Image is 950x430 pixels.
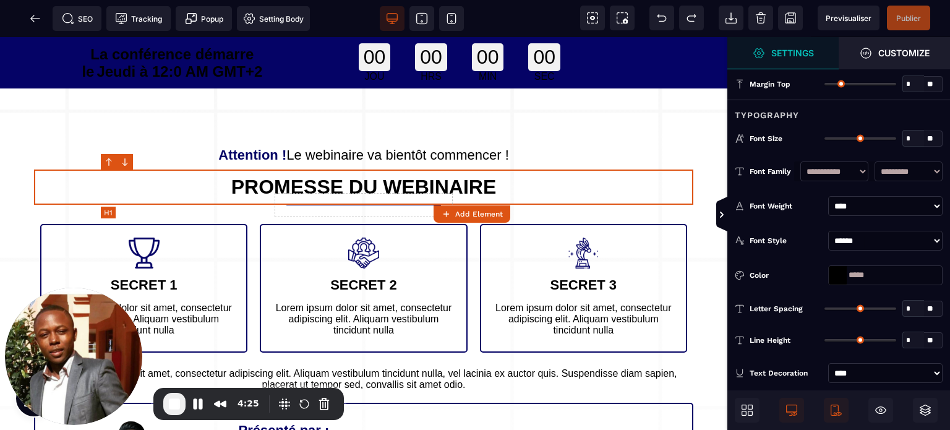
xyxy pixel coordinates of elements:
text: Lorem ipsum dolor sit amet, consectetur adipiscing elit. Aliquam vestibulum tincidunt nulla [494,262,674,302]
div: Typography [727,100,950,123]
strong: Add Element [455,210,503,218]
div: Text Decoration [750,367,823,379]
b: Présenté par : [239,385,330,401]
b: Attention ! [218,110,286,126]
span: Line Height [750,335,790,345]
div: MIN [472,34,504,45]
span: Previsualiser [826,14,871,23]
img: 1345cbd29540740ca3154ca2d2285a9c_trophy(1).png [568,200,599,231]
h1: PROMESSE DU WEBINAIRE [34,132,693,168]
b: SECRET 3 [550,240,617,256]
div: SEC [528,34,560,45]
span: Margin Top [750,79,790,89]
img: b1af0f0446780bf0ccba6bbcfdfb3f42_trophy.png [129,200,160,231]
span: Popup [185,12,223,25]
text: Lorem ipsum dolor sit amet, consectetur adipiscing elit. Aliquam vestibulum tincidunt nulla [273,262,453,302]
strong: Settings [771,48,814,58]
div: Color [750,269,823,282]
span: Letter Spacing [750,304,803,314]
span: SEO [62,12,93,25]
strong: Customize [878,48,930,58]
span: Open Layers [913,398,938,423]
span: Jeudi à 12:0 AM GMT+2 [96,26,262,43]
h2: Le webinaire va bientôt commencer ! [34,104,693,132]
span: Setting Body [243,12,304,25]
span: Open Blocks [735,398,760,423]
span: Preview [818,6,879,30]
div: Font Weight [750,200,823,212]
span: Tracking [115,12,162,25]
span: Settings [727,37,839,69]
button: Add Element [434,205,510,223]
div: 00 [472,6,504,34]
span: Mobile Only [824,398,849,423]
div: 00 [528,6,560,34]
span: Screenshot [610,6,635,30]
text: Lorem ipsum dolor sit amet, consectetur adipiscing elit. Aliquam vestibulum tincidunt nulla [54,262,234,302]
span: Desktop Only [779,398,804,423]
div: Font Family [750,165,794,178]
span: Font Size [750,134,782,144]
img: 76416e5b4a33939f798fd553bcb44a27_team.png [348,200,379,231]
span: Open Style Manager [839,37,950,69]
div: 00 [359,6,391,34]
span: La conférence démarre le [82,9,254,43]
text: Lorem ipsum dolor sit amet, consectetur adipiscing elit. Aliquam vestibulum tincidunt nulla, vel ... [34,328,693,356]
span: Hide/Show Block [868,398,893,423]
div: JOU [359,34,391,45]
div: 00 [415,6,447,34]
div: HRS [415,34,447,45]
span: View components [580,6,605,30]
b: SECRET 2 [330,240,397,256]
div: Font Style [750,234,823,247]
span: Publier [896,14,921,23]
b: SECRET 1 [111,240,178,256]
